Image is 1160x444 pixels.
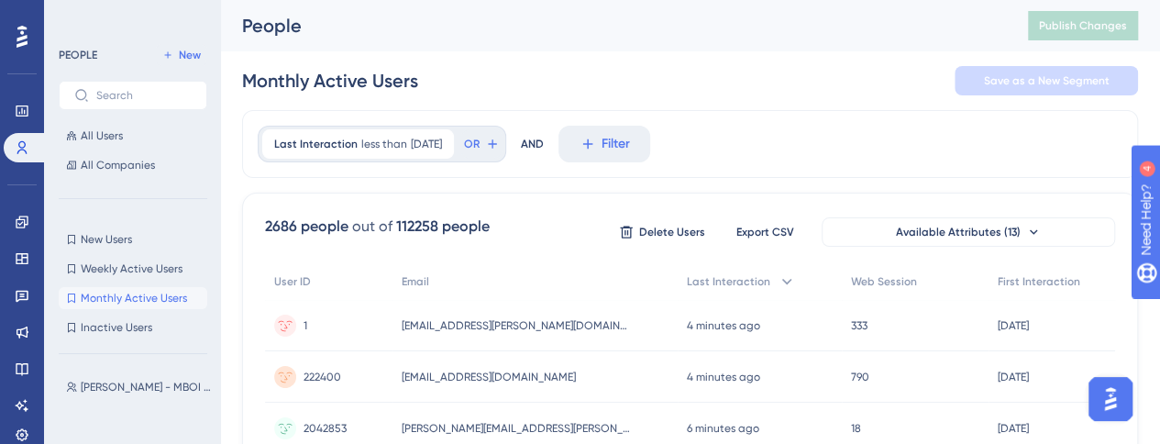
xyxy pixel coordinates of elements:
[736,225,794,239] span: Export CSV
[1039,18,1127,33] span: Publish Changes
[59,316,207,339] button: Inactive Users
[274,137,358,151] span: Last Interaction
[242,13,982,39] div: People
[464,137,480,151] span: OR
[81,291,187,305] span: Monthly Active Users
[402,370,576,384] span: [EMAIL_ADDRESS][DOMAIN_NAME]
[402,421,631,436] span: [PERSON_NAME][EMAIL_ADDRESS][PERSON_NAME][DOMAIN_NAME]
[59,228,207,250] button: New Users
[179,48,201,62] span: New
[851,421,861,436] span: 18
[96,89,192,102] input: Search
[616,217,708,247] button: Delete Users
[521,126,544,162] div: AND
[822,217,1115,247] button: Available Attributes (13)
[687,422,759,435] time: 6 minutes ago
[602,133,630,155] span: Filter
[687,319,760,332] time: 4 minutes ago
[304,318,307,333] span: 1
[639,225,705,239] span: Delete Users
[984,73,1110,88] span: Save as a New Segment
[81,261,182,276] span: Weekly Active Users
[1083,372,1138,427] iframe: UserGuiding AI Assistant Launcher
[402,274,429,289] span: Email
[265,216,348,238] div: 2686 people
[955,66,1138,95] button: Save as a New Segment
[81,320,152,335] span: Inactive Users
[81,409,144,424] span: Bug do MAU
[127,9,133,24] div: 4
[304,370,341,384] span: 222400
[81,128,123,143] span: All Users
[59,125,207,147] button: All Users
[558,126,650,162] button: Filter
[851,274,917,289] span: Web Session
[1028,11,1138,40] button: Publish Changes
[81,158,155,172] span: All Companies
[998,274,1080,289] span: First Interaction
[43,5,115,27] span: Need Help?
[461,129,502,159] button: OR
[998,319,1029,332] time: [DATE]
[156,44,207,66] button: New
[402,318,631,333] span: [EMAIL_ADDRESS][PERSON_NAME][DOMAIN_NAME]
[851,370,869,384] span: 790
[896,225,1021,239] span: Available Attributes (13)
[59,287,207,309] button: Monthly Active Users
[304,421,347,436] span: 2042853
[411,137,442,151] span: [DATE]
[851,318,867,333] span: 333
[998,422,1029,435] time: [DATE]
[242,68,418,94] div: Monthly Active Users
[998,371,1029,383] time: [DATE]
[59,405,218,427] button: Bug do MAU
[687,274,770,289] span: Last Interaction
[59,258,207,280] button: Weekly Active Users
[59,154,207,176] button: All Companies
[352,216,392,238] div: out of
[361,137,407,151] span: less than
[81,380,211,394] span: [PERSON_NAME] - MBOI ([DATE])
[687,371,760,383] time: 4 minutes ago
[719,217,811,247] button: Export CSV
[59,376,218,398] button: [PERSON_NAME] - MBOI ([DATE])
[396,216,490,238] div: 112258 people
[81,232,132,247] span: New Users
[274,274,311,289] span: User ID
[59,48,97,62] div: PEOPLE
